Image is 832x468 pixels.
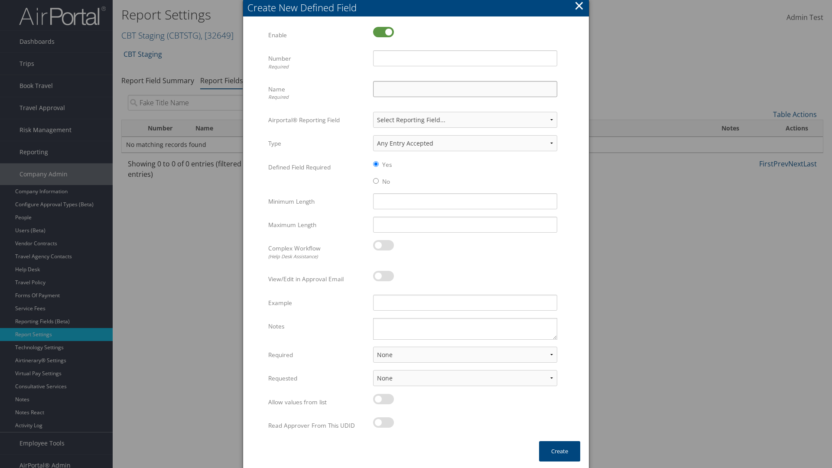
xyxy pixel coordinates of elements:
label: Read Approver From This UDID [268,417,367,434]
label: Enable [268,27,367,43]
label: Name [268,81,367,105]
label: Example [268,295,367,311]
label: Type [268,135,367,152]
div: Required [268,63,367,71]
label: Complex Workflow [268,240,367,264]
label: Notes [268,318,367,335]
label: Requested [268,370,367,387]
label: Allow values from list [268,394,367,410]
label: Number [268,50,367,74]
div: (Help Desk Assistance) [268,253,367,260]
div: Create New Defined Field [247,1,589,14]
label: Minimum Length [268,193,367,210]
label: View/Edit in Approval Email [268,271,367,287]
label: Airportal® Reporting Field [268,112,367,128]
label: Maximum Length [268,217,367,233]
button: Create [539,441,580,461]
label: Required [268,347,367,363]
label: Defined Field Required [268,159,367,175]
label: No [382,177,390,186]
div: Required [268,94,367,101]
label: Yes [382,160,392,169]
